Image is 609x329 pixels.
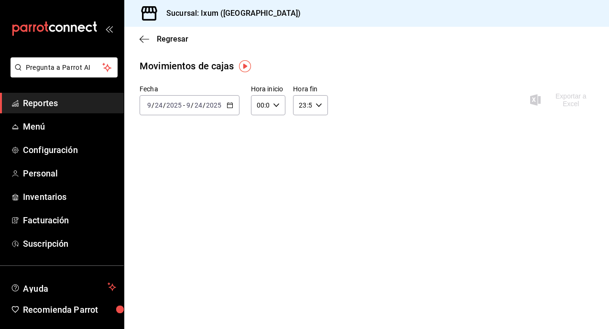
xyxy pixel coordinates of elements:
img: Tooltip marker [239,60,251,72]
label: Fecha [140,86,239,92]
span: Inventarios [23,190,116,203]
span: / [152,101,154,109]
a: Pregunta a Parrot AI [7,69,118,79]
button: Regresar [140,34,188,44]
input: -- [154,101,163,109]
span: / [191,101,194,109]
label: Hora fin [293,86,328,92]
h3: Sucursal: Ixum ([GEOGRAPHIC_DATA]) [159,8,301,19]
button: Pregunta a Parrot AI [11,57,118,77]
span: Regresar [157,34,188,44]
span: Pregunta a Parrot AI [26,63,103,73]
input: -- [186,101,191,109]
span: / [163,101,166,109]
input: -- [194,101,203,109]
span: Configuración [23,143,116,156]
span: Ayuda [23,281,104,293]
span: Recomienda Parrot [23,303,116,316]
label: Hora inicio [251,86,286,92]
button: open_drawer_menu [105,25,113,33]
span: Suscripción [23,237,116,250]
span: Reportes [23,97,116,110]
input: -- [147,101,152,109]
div: Movimientos de cajas [140,59,234,73]
span: Menú [23,120,116,133]
span: Facturación [23,214,116,227]
span: / [203,101,206,109]
input: ---- [166,101,182,109]
input: ---- [206,101,222,109]
span: Personal [23,167,116,180]
span: - [183,101,185,109]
